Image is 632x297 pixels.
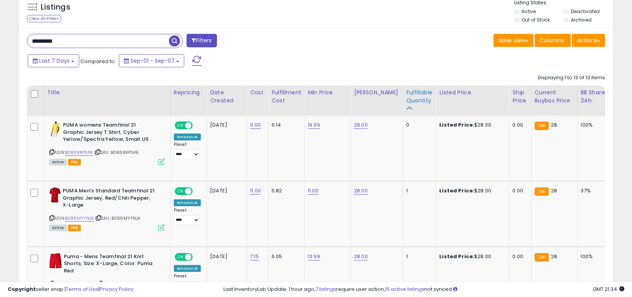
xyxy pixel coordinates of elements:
[308,88,347,97] div: Min Price
[250,121,261,129] a: 11.00
[439,121,474,128] b: Listed Price:
[354,121,368,129] a: 28.00
[535,187,549,196] small: FBA
[175,122,185,129] span: ON
[63,122,157,145] b: PUMA womens Teamfinal 21 Graphic Jersey T Shirt, Cyber Yellow/Spectra Yellow, Small US
[535,253,549,262] small: FBA
[581,187,606,194] div: 37%
[439,187,474,194] b: Listed Price:
[49,122,165,164] div: ASIN:
[250,88,265,97] div: Cost
[8,286,133,293] div: seller snap | |
[174,208,201,225] div: Preset:
[65,149,93,156] a: B086RRPS49
[406,253,430,260] div: 1
[66,285,98,293] a: Terms of Use
[192,188,204,195] span: OFF
[385,285,424,293] a: 15 active listings
[47,88,167,97] div: Title
[512,88,528,105] div: Ship Price
[49,159,67,165] span: All listings currently available for purchase on Amazon
[28,54,79,67] button: Last 7 Days
[130,57,175,65] span: Sep-01 - Sep-07
[522,17,550,23] label: Out of Stock
[250,253,259,260] a: 7.15
[406,187,430,194] div: 1
[354,88,400,97] div: [PERSON_NAME]
[512,253,525,260] div: 0.00
[100,285,133,293] a: Privacy Policy
[210,88,243,105] div: Date Created
[64,253,157,277] b: Puma - Mens Teamfinal 21 Knit Shorts, Size: X-Large, Color: Puma Red
[175,254,185,260] span: ON
[535,88,574,105] div: Current Buybox Price
[210,253,241,260] div: [DATE]
[354,253,368,260] a: 28.00
[354,187,368,195] a: 28.00
[119,54,184,67] button: Sep-01 - Sep-07
[571,8,600,15] label: Deactivated
[571,17,592,23] label: Archived
[406,88,433,105] div: Fulfillable Quantity
[272,187,298,194] div: 5.82
[80,58,116,65] span: Compared to:
[535,122,549,130] small: FBA
[272,253,298,260] div: 6.05
[175,188,185,195] span: ON
[68,225,81,231] span: FBA
[581,253,606,260] div: 100%
[49,187,165,230] div: ASIN:
[192,122,204,129] span: OFF
[174,133,201,140] div: Amazon AI
[538,74,605,82] div: Displaying 1 to 13 of 13 items
[174,274,201,290] div: Preset:
[439,187,503,194] div: $28.00
[439,253,503,260] div: $28.00
[308,187,319,195] a: 11.00
[223,286,624,293] div: Last InventoryLab Update: 1 hour ago, require user action, not synced.
[49,122,61,137] img: 41VlrLHL8AS._SL40_.jpg
[535,34,571,47] button: Columns
[551,253,557,260] span: 28
[192,254,204,260] span: OFF
[439,253,474,260] b: Listed Price:
[39,57,70,65] span: Last 7 Days
[27,15,61,22] div: Clear All Filters
[65,215,94,222] a: B086MYYNJX
[174,142,201,159] div: Preset:
[494,34,534,47] button: Save View
[315,285,336,293] a: 7 listings
[49,253,62,269] img: 31VSauwF7CL._SL40_.jpg
[406,122,430,128] div: 0
[581,122,606,128] div: 100%
[174,199,201,206] div: Amazon AI
[551,121,557,128] span: 28
[272,88,301,105] div: Fulfillment Cost
[41,2,70,13] h5: Listings
[308,253,320,260] a: 13.99
[572,34,605,47] button: Actions
[8,285,36,293] strong: Copyright
[210,187,241,194] div: [DATE]
[187,34,217,47] button: Filters
[522,8,536,15] label: Active
[49,187,61,203] img: 31UZweh3UDL._SL40_.jpg
[68,159,81,165] span: FBA
[95,215,140,221] span: | SKU: B086MYYNJX
[210,122,241,128] div: [DATE]
[581,88,609,105] div: BB Share 24h.
[593,285,624,293] span: 2025-09-16 21:34 GMT
[439,122,503,128] div: $28.00
[49,225,67,231] span: All listings currently available for purchase on Amazon
[512,122,525,128] div: 0.00
[540,37,564,44] span: Columns
[250,187,261,195] a: 11.00
[63,187,156,211] b: PUMA Men's Standard Teamfinal 21 Graphic Jersey, Red/Chili Pepper, X-Large
[512,187,525,194] div: 0.00
[174,265,201,272] div: Amazon AI
[439,88,506,97] div: Listed Price
[94,149,139,155] span: | SKU: B086RRPS49
[551,187,557,194] span: 28
[272,122,298,128] div: 6.14
[174,88,203,97] div: Repricing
